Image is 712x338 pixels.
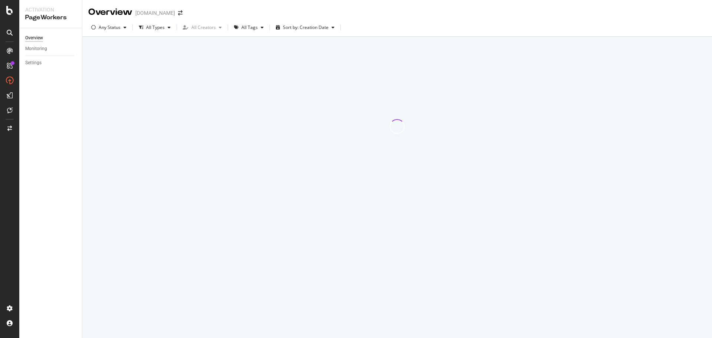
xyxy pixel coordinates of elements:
div: All Types [146,25,165,30]
button: Any Status [88,22,129,33]
button: All Tags [231,22,267,33]
a: Overview [25,34,77,42]
button: All Types [136,22,174,33]
div: Activation [25,6,76,13]
div: Monitoring [25,45,47,53]
div: [DOMAIN_NAME] [135,9,175,17]
div: Overview [25,34,43,42]
div: Settings [25,59,42,67]
button: Sort by: Creation Date [273,22,337,33]
div: arrow-right-arrow-left [178,10,182,16]
div: Sort by: Creation Date [283,25,329,30]
div: Any Status [99,25,121,30]
button: All Creators [180,22,225,33]
a: Settings [25,59,77,67]
div: All Tags [241,25,258,30]
div: All Creators [191,25,216,30]
div: Overview [88,6,132,19]
a: Monitoring [25,45,77,53]
div: PageWorkers [25,13,76,22]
